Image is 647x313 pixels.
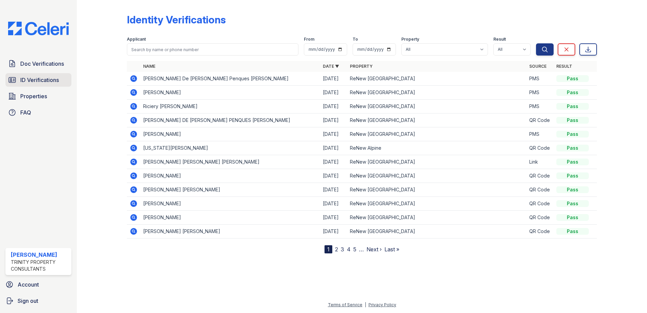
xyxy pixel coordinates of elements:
[366,246,382,253] a: Next ›
[527,141,554,155] td: QR Code
[20,108,31,117] span: FAQ
[556,75,589,82] div: Pass
[320,100,347,113] td: [DATE]
[556,145,589,151] div: Pass
[556,228,589,235] div: Pass
[20,60,64,68] span: Doc Verifications
[369,302,396,307] a: Privacy Policy
[527,100,554,113] td: PMS
[527,183,554,197] td: QR Code
[347,211,527,225] td: ReNew [GEOGRAPHIC_DATA]
[556,172,589,179] div: Pass
[127,37,146,42] label: Applicant
[556,103,589,110] div: Pass
[11,259,69,272] div: Trinity Property Consultants
[18,297,38,305] span: Sign out
[140,183,320,197] td: [PERSON_NAME] [PERSON_NAME]
[320,197,347,211] td: [DATE]
[140,127,320,141] td: [PERSON_NAME]
[527,197,554,211] td: QR Code
[140,141,320,155] td: [US_STATE][PERSON_NAME]
[320,225,347,238] td: [DATE]
[320,141,347,155] td: [DATE]
[140,72,320,86] td: [PERSON_NAME] De [PERSON_NAME] Penques [PERSON_NAME]
[140,225,320,238] td: [PERSON_NAME] [PERSON_NAME]
[353,37,358,42] label: To
[3,294,74,308] a: Sign out
[347,246,351,253] a: 4
[3,22,74,35] img: CE_Logo_Blue-a8612792a0a2168367f1c8372b55b34899dd931a85d93a1a3d3e32e68fde9ad4.png
[18,280,39,289] span: Account
[140,100,320,113] td: Riciery [PERSON_NAME]
[529,64,546,69] a: Source
[365,302,366,307] div: |
[5,89,71,103] a: Properties
[527,72,554,86] td: PMS
[347,127,527,141] td: ReNew [GEOGRAPHIC_DATA]
[320,72,347,86] td: [DATE]
[347,169,527,183] td: ReNew [GEOGRAPHIC_DATA]
[320,211,347,225] td: [DATE]
[320,169,347,183] td: [DATE]
[328,302,362,307] a: Terms of Service
[556,159,589,165] div: Pass
[3,278,74,291] a: Account
[347,86,527,100] td: ReNew [GEOGRAPHIC_DATA]
[5,73,71,87] a: ID Verifications
[304,37,314,42] label: From
[140,197,320,211] td: [PERSON_NAME]
[353,246,356,253] a: 5
[347,72,527,86] td: ReNew [GEOGRAPHIC_DATA]
[341,246,344,253] a: 3
[527,225,554,238] td: QR Code
[320,155,347,169] td: [DATE]
[527,169,554,183] td: QR Code
[11,251,69,259] div: [PERSON_NAME]
[556,89,589,96] div: Pass
[140,113,320,127] td: [PERSON_NAME] DE [PERSON_NAME] PENQUES [PERSON_NAME]
[320,86,347,100] td: [DATE]
[401,37,419,42] label: Property
[320,113,347,127] td: [DATE]
[140,86,320,100] td: [PERSON_NAME]
[350,64,373,69] a: Property
[556,131,589,138] div: Pass
[359,245,364,253] span: …
[493,37,506,42] label: Result
[143,64,155,69] a: Name
[347,113,527,127] td: ReNew [GEOGRAPHIC_DATA]
[5,57,71,70] a: Doc Verifications
[347,100,527,113] td: ReNew [GEOGRAPHIC_DATA]
[5,106,71,119] a: FAQ
[556,117,589,124] div: Pass
[556,200,589,207] div: Pass
[347,183,527,197] td: ReNew [GEOGRAPHIC_DATA]
[384,246,399,253] a: Last »
[140,211,320,225] td: [PERSON_NAME]
[556,186,589,193] div: Pass
[527,86,554,100] td: PMS
[527,155,554,169] td: Link
[320,127,347,141] td: [DATE]
[347,225,527,238] td: ReNew [GEOGRAPHIC_DATA]
[347,155,527,169] td: ReNew [GEOGRAPHIC_DATA]
[325,245,332,253] div: 1
[320,183,347,197] td: [DATE]
[347,197,527,211] td: ReNew [GEOGRAPHIC_DATA]
[20,76,59,84] span: ID Verifications
[527,211,554,225] td: QR Code
[556,64,572,69] a: Result
[527,113,554,127] td: QR Code
[527,127,554,141] td: PMS
[140,169,320,183] td: [PERSON_NAME]
[556,214,589,221] div: Pass
[335,246,338,253] a: 2
[20,92,47,100] span: Properties
[127,43,298,56] input: Search by name or phone number
[140,155,320,169] td: [PERSON_NAME] [PERSON_NAME] [PERSON_NAME]
[127,14,226,26] div: Identity Verifications
[347,141,527,155] td: ReNew Alpine
[323,64,339,69] a: Date ▼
